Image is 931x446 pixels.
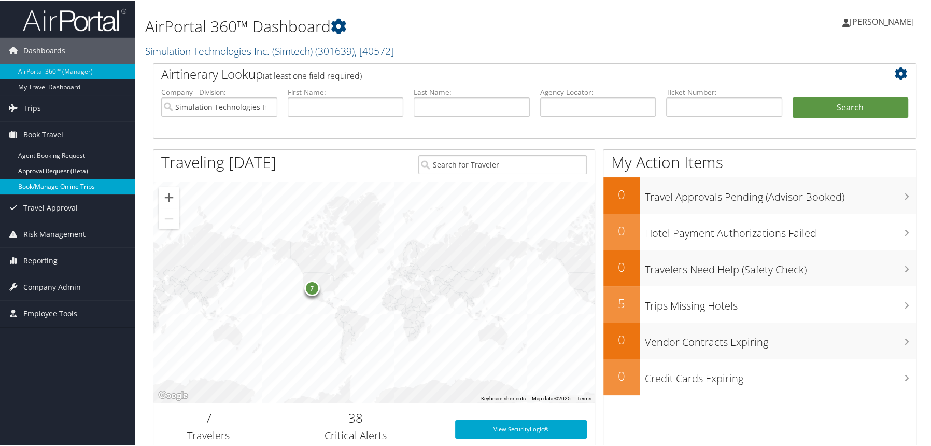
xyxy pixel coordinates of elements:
h3: Vendor Contracts Expiring [645,329,916,349]
a: [PERSON_NAME] [842,5,924,36]
img: airportal-logo.png [23,7,126,31]
label: Agency Locator: [540,86,656,96]
label: Ticket Number: [666,86,782,96]
a: View SecurityLogic® [455,419,587,438]
span: ( 301639 ) [315,43,355,57]
h1: My Action Items [603,150,916,172]
a: 0Vendor Contracts Expiring [603,322,916,358]
span: Trips [23,94,41,120]
h1: AirPortal 360™ Dashboard [145,15,665,36]
h3: Travelers Need Help (Safety Check) [645,256,916,276]
h2: 0 [603,330,640,347]
label: Last Name: [414,86,530,96]
a: 0Travelers Need Help (Safety Check) [603,249,916,285]
span: Dashboards [23,37,65,63]
span: Risk Management [23,220,86,246]
a: 0Credit Cards Expiring [603,358,916,394]
span: Reporting [23,247,58,273]
span: , [ 40572 ] [355,43,394,57]
h2: 38 [272,408,440,426]
h3: Credit Cards Expiring [645,365,916,385]
span: Travel Approval [23,194,78,220]
img: Google [156,388,190,401]
button: Zoom in [159,186,179,207]
span: [PERSON_NAME] [850,15,914,26]
span: (at least one field required) [263,69,362,80]
a: 5Trips Missing Hotels [603,285,916,322]
a: Terms (opens in new tab) [577,395,591,400]
div: 7 [304,279,320,295]
a: 0Hotel Payment Authorizations Failed [603,213,916,249]
button: Search [793,96,909,117]
a: Simulation Technologies Inc. (Simtech) [145,43,394,57]
h3: Travelers [161,427,256,442]
h2: 0 [603,257,640,275]
h2: 0 [603,366,640,384]
h2: 0 [603,221,640,239]
span: Company Admin [23,273,81,299]
a: Open this area in Google Maps (opens a new window) [156,388,190,401]
span: Book Travel [23,121,63,147]
h2: Airtinerary Lookup [161,64,844,82]
input: Search for Traveler [418,154,587,173]
label: First Name: [288,86,404,96]
span: Map data ©2025 [532,395,571,400]
h3: Travel Approvals Pending (Advisor Booked) [645,184,916,203]
h2: 5 [603,294,640,311]
h2: 0 [603,185,640,202]
a: 0Travel Approvals Pending (Advisor Booked) [603,176,916,213]
button: Keyboard shortcuts [481,394,526,401]
h1: Traveling [DATE] [161,150,276,172]
h3: Trips Missing Hotels [645,292,916,312]
h3: Critical Alerts [272,427,440,442]
button: Zoom out [159,207,179,228]
h2: 7 [161,408,256,426]
span: Employee Tools [23,300,77,326]
h3: Hotel Payment Authorizations Failed [645,220,916,240]
label: Company - Division: [161,86,277,96]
